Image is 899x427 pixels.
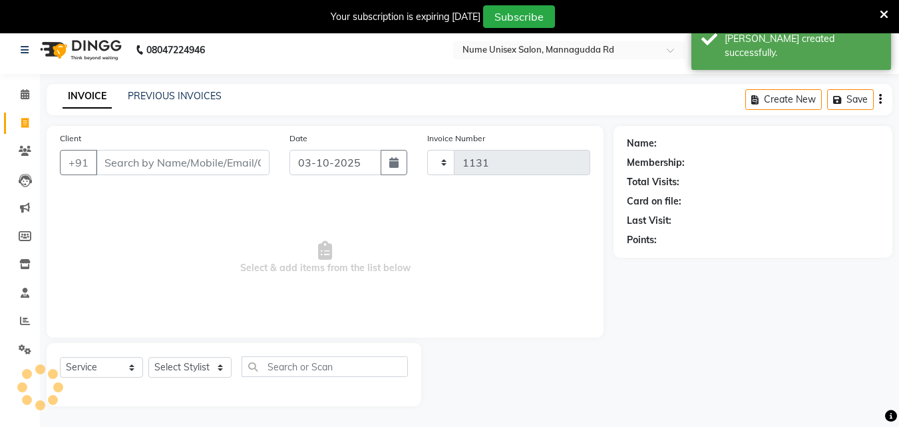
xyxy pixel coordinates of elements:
[725,32,881,60] div: Bill created successfully.
[627,175,679,189] div: Total Visits:
[60,133,81,145] label: Client
[63,85,112,109] a: INVOICE
[331,10,480,24] div: Your subscription is expiring [DATE]
[827,89,874,110] button: Save
[60,150,97,175] button: +91
[96,150,270,175] input: Search by Name/Mobile/Email/Code
[34,31,125,69] img: logo
[483,5,555,28] button: Subscribe
[128,90,222,102] a: PREVIOUS INVOICES
[627,233,657,247] div: Points:
[627,156,685,170] div: Membership:
[427,133,485,145] label: Invoice Number
[289,133,307,145] label: Date
[627,214,671,228] div: Last Visit:
[627,137,657,151] div: Name:
[745,89,822,110] button: Create New
[60,191,590,324] span: Select & add items from the list below
[627,195,681,209] div: Card on file:
[146,31,205,69] b: 08047224946
[242,356,408,377] input: Search or Scan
